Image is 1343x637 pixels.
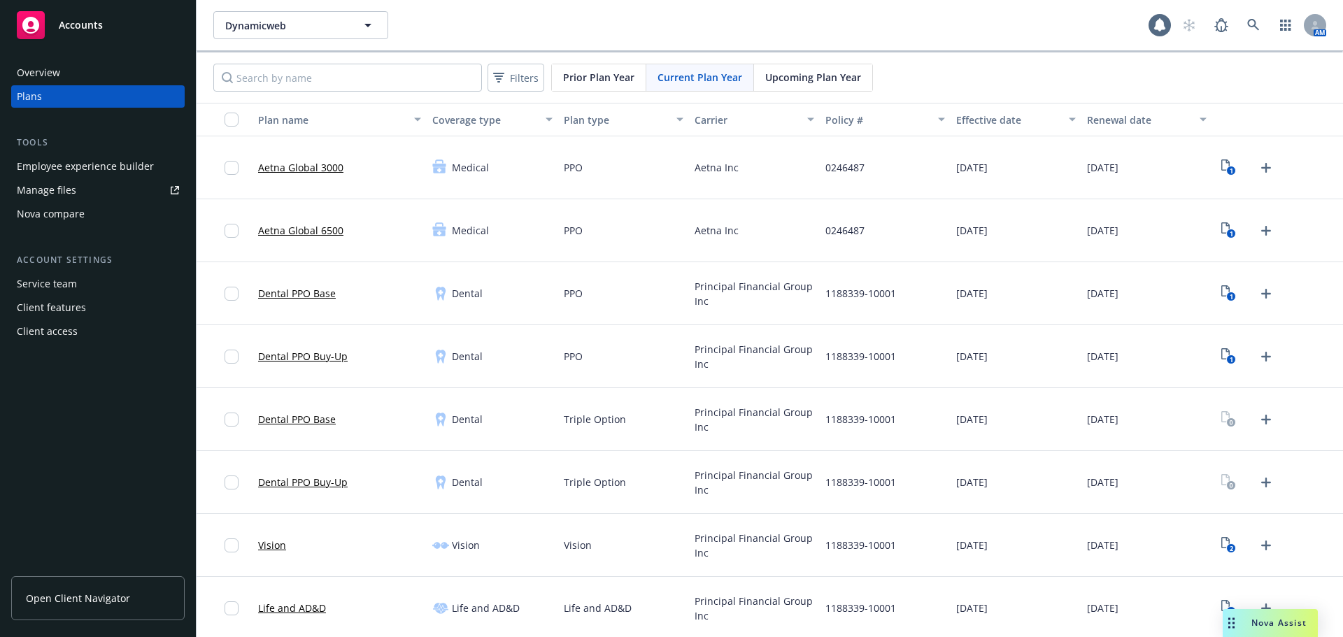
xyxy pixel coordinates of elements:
span: Principal Financial Group Inc [695,342,814,371]
span: Current Plan Year [658,70,742,85]
a: View Plan Documents [1218,471,1240,494]
a: Upload Plan Documents [1255,157,1277,179]
span: PPO [564,160,583,175]
button: Filters [488,64,544,92]
span: 1188339-10001 [825,475,896,489]
a: Upload Plan Documents [1255,534,1277,557]
div: Overview [17,62,60,84]
span: 1188339-10001 [825,286,896,301]
span: [DATE] [956,286,988,301]
a: Search [1239,11,1267,39]
span: Life and AD&D [564,601,632,615]
a: View Plan Documents [1218,345,1240,368]
div: Service team [17,273,77,295]
span: [DATE] [956,601,988,615]
a: Report a Bug [1207,11,1235,39]
span: Filters [510,71,539,85]
a: View Plan Documents [1218,408,1240,431]
span: 1188339-10001 [825,538,896,552]
input: Toggle Row Selected [225,601,239,615]
span: Principal Financial Group Inc [695,531,814,560]
span: Dental [452,286,483,301]
span: [DATE] [1087,223,1118,238]
span: [DATE] [956,160,988,175]
button: Nova Assist [1223,609,1318,637]
a: Service team [11,273,185,295]
a: Plans [11,85,185,108]
span: PPO [564,286,583,301]
div: Nova compare [17,203,85,225]
div: Plan name [258,113,406,127]
button: Dynamicweb [213,11,388,39]
a: Nova compare [11,203,185,225]
input: Toggle Row Selected [225,413,239,427]
a: Start snowing [1175,11,1203,39]
a: Upload Plan Documents [1255,597,1277,620]
span: [DATE] [956,412,988,427]
input: Select all [225,113,239,127]
div: Effective date [956,113,1060,127]
span: Open Client Navigator [26,591,130,606]
div: Coverage type [432,113,537,127]
span: Life and AD&D [452,601,520,615]
span: [DATE] [1087,286,1118,301]
a: Switch app [1272,11,1300,39]
span: [DATE] [1087,412,1118,427]
span: 0246487 [825,160,865,175]
a: Aetna Global 6500 [258,223,343,238]
span: Nova Assist [1251,617,1307,629]
span: 0246487 [825,223,865,238]
span: Vision [564,538,592,552]
text: 2 [1230,544,1233,553]
input: Toggle Row Selected [225,224,239,238]
input: Toggle Row Selected [225,287,239,301]
span: Filters [490,68,541,88]
a: Upload Plan Documents [1255,408,1277,431]
a: Accounts [11,6,185,45]
div: Account settings [11,253,185,267]
div: Plan type [564,113,668,127]
input: Toggle Row Selected [225,350,239,364]
input: Toggle Row Selected [225,161,239,175]
text: 1 [1230,166,1233,176]
div: Tools [11,136,185,150]
input: Toggle Row Selected [225,538,239,552]
button: Coverage type [427,103,557,136]
button: Plan type [558,103,689,136]
div: Drag to move [1223,609,1240,637]
span: Triple Option [564,475,626,489]
a: View Plan Documents [1218,157,1240,179]
span: [DATE] [1087,601,1118,615]
span: [DATE] [1087,475,1118,489]
span: Upcoming Plan Year [765,70,861,85]
span: [DATE] [956,538,988,552]
span: Accounts [59,20,103,31]
input: Search by name [213,64,482,92]
a: Dental PPO Base [258,412,336,427]
button: Plan name [253,103,427,136]
a: Employee experience builder [11,155,185,178]
a: Dental PPO Buy-Up [258,475,348,489]
span: Dental [452,475,483,489]
div: Renewal date [1087,113,1191,127]
button: Carrier [689,103,820,136]
div: Employee experience builder [17,155,154,178]
span: Aetna Inc [695,160,739,175]
span: Dental [452,412,483,427]
button: Effective date [951,103,1081,136]
a: View Plan Documents [1218,534,1240,557]
a: Upload Plan Documents [1255,220,1277,242]
span: PPO [564,349,583,364]
span: Principal Financial Group Inc [695,468,814,497]
span: [DATE] [1087,349,1118,364]
text: 1 [1230,292,1233,301]
button: Policy # [820,103,951,136]
span: Aetna Inc [695,223,739,238]
a: View Plan Documents [1218,220,1240,242]
span: Dental [452,349,483,364]
span: Principal Financial Group Inc [695,405,814,434]
a: Upload Plan Documents [1255,345,1277,368]
input: Toggle Row Selected [225,475,239,489]
span: Medical [452,160,489,175]
a: Manage files [11,179,185,201]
